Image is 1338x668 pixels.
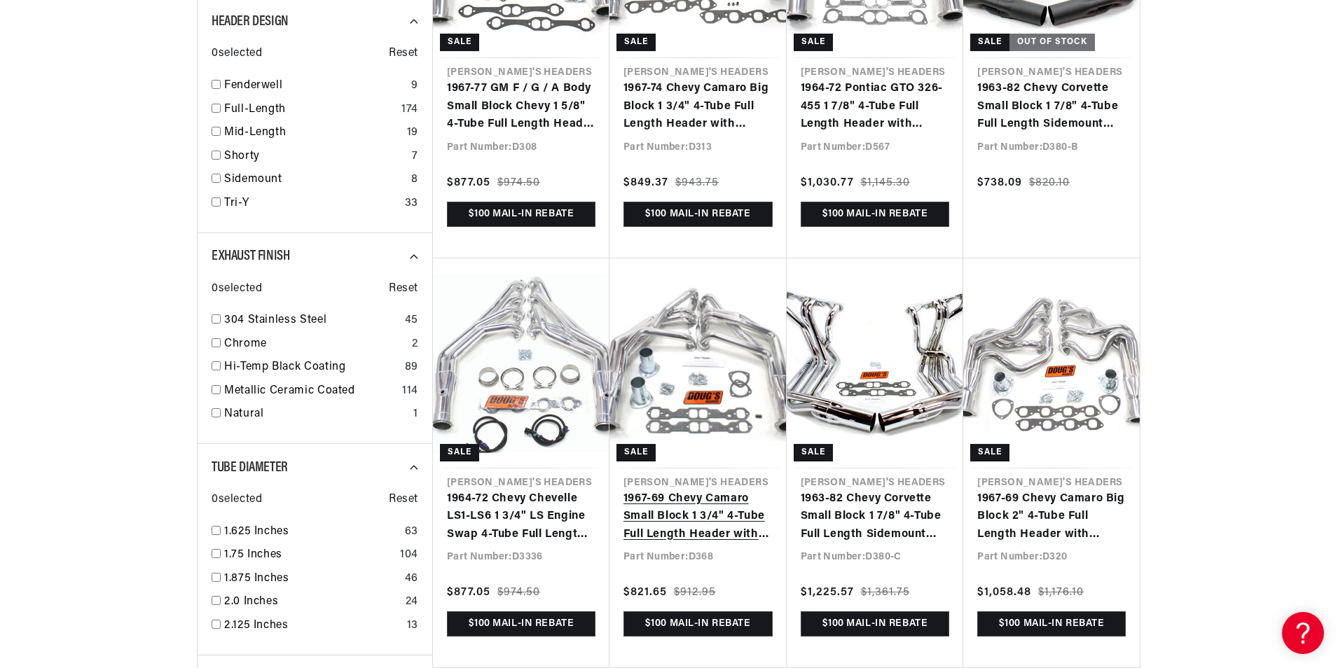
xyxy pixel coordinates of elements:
[224,171,406,189] a: Sidemount
[411,171,418,189] div: 8
[224,523,399,541] a: 1.625 Inches
[212,280,262,298] span: 0 selected
[212,461,288,475] span: Tube Diameter
[407,617,418,635] div: 13
[389,491,418,509] span: Reset
[402,382,418,401] div: 114
[400,546,418,564] div: 104
[224,148,406,166] a: Shorty
[977,80,1126,134] a: 1963-82 Chevy Corvette Small Block 1 7/8" 4-Tube Full Length Sidemount Header with Hi-Temp Black ...
[411,77,418,95] div: 9
[224,124,401,142] a: Mid-Length
[801,80,950,134] a: 1964-72 Pontiac GTO 326-455 1 7/8" 4-Tube Full Length Header with Metallic Ceramic Coating
[212,45,262,63] span: 0 selected
[623,490,773,544] a: 1967-69 Chevy Camaro Small Block 1 3/4" 4-Tube Full Length Header with Metallic Ceramic Coating
[212,491,262,509] span: 0 selected
[412,148,418,166] div: 7
[405,312,418,330] div: 45
[412,335,418,354] div: 2
[224,593,400,611] a: 2.0 Inches
[224,546,394,564] a: 1.75 Inches
[413,405,418,424] div: 1
[447,80,595,134] a: 1967-77 GM F / G / A Body Small Block Chevy 1 5/8" 4-Tube Full Length Header with Metallic Cerami...
[801,490,950,544] a: 1963-82 Chevy Corvette Small Block 1 7/8" 4-Tube Full Length Sidemount Header with Chrome Finish
[447,490,595,544] a: 1964-72 Chevy Chevelle LS1-LS6 1 3/4" LS Engine Swap 4-Tube Full Length Header with Metallic Cera...
[224,195,399,213] a: Tri-Y
[212,15,289,29] span: Header Design
[405,359,418,377] div: 89
[407,124,418,142] div: 19
[389,280,418,298] span: Reset
[401,101,418,119] div: 174
[224,570,399,588] a: 1.875 Inches
[224,617,401,635] a: 2.125 Inches
[224,405,408,424] a: Natural
[224,312,399,330] a: 304 Stainless Steel
[623,80,773,134] a: 1967-74 Chevy Camaro Big Block 1 3/4" 4-Tube Full Length Header with Metallic Ceramic Coating
[224,359,399,377] a: Hi-Temp Black Coating
[224,382,396,401] a: Metallic Ceramic Coated
[405,570,418,588] div: 46
[212,249,289,263] span: Exhaust Finish
[977,490,1126,544] a: 1967-69 Chevy Camaro Big Block 2" 4-Tube Full Length Header with Metallic Ceramic Coating
[224,77,406,95] a: Fenderwell
[405,195,418,213] div: 33
[406,593,418,611] div: 24
[389,45,418,63] span: Reset
[405,523,418,541] div: 63
[224,101,396,119] a: Full-Length
[224,335,406,354] a: Chrome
